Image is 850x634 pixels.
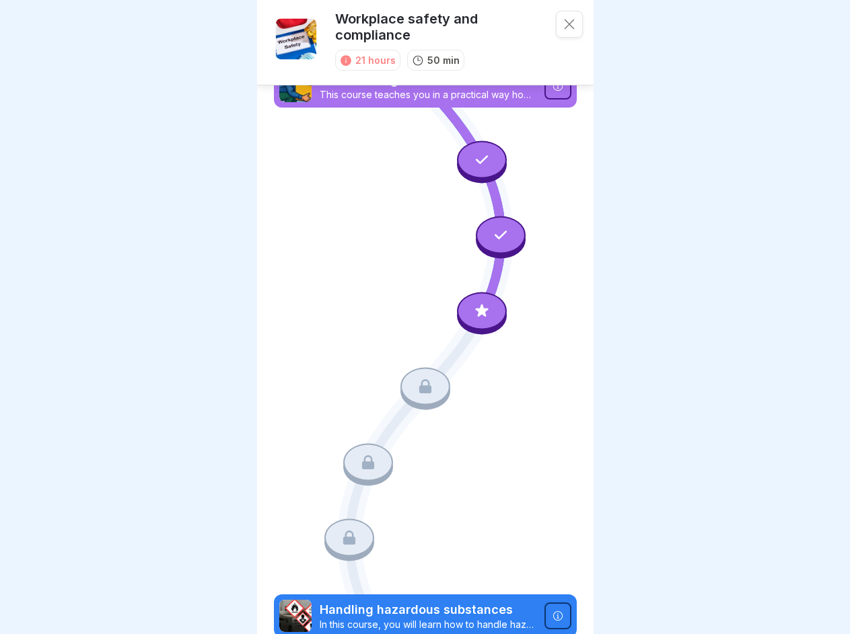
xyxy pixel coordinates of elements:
p: Handling hazardous substances [320,601,536,619]
p: Workplace safety and compliance [335,11,545,43]
p: This course teaches you in a practical way how to work ergonomically, recognise and avoid typical... [320,89,536,101]
p: In this course, you will learn how to handle hazardous substances safely. You will find out what ... [320,619,536,631]
p: 50 min [427,53,460,67]
img: ro33qf0i8ndaw7nkfv0stvse.png [279,600,312,632]
div: 21 hours [355,53,396,67]
img: ns5fm27uu5em6705ixom0yjt.png [279,70,312,102]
